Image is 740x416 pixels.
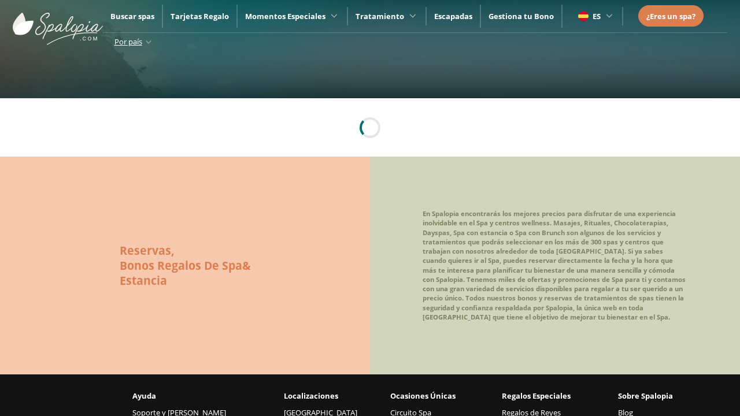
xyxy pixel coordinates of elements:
[120,243,251,258] h2: ,
[423,209,686,321] span: En Spalopia encontrarás los mejores precios para disfrutar de una experiencia inolvidable en el S...
[13,1,103,45] img: ImgLogoSpalopia.BvClDcEz.svg
[120,243,171,258] span: Reservas
[171,11,229,21] a: Tarjetas Regalo
[284,389,338,402] span: Localizaciones
[120,258,251,273] h2: &
[646,11,695,21] span: ¿Eres un spa?
[489,11,554,21] a: Gestiona tu Bono
[646,10,695,23] a: ¿Eres un spa?
[390,389,456,402] span: Ocasiones Únicas
[120,273,167,288] span: Estancia
[114,36,142,47] span: Por país
[120,258,242,273] span: Bonos Regalos De Spa
[110,11,154,21] a: Buscar spas
[434,11,472,21] a: Escapadas
[618,389,673,402] span: Sobre Spalopia
[132,389,156,402] span: Ayuda
[502,389,571,402] span: Regalos Especiales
